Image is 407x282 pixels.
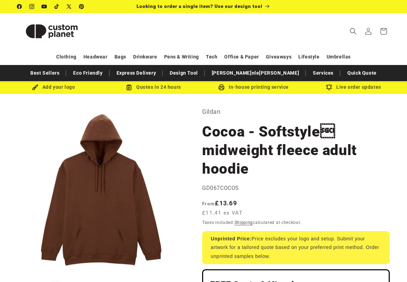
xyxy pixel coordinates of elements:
[206,51,217,63] a: Tech
[115,51,126,63] a: Bags
[235,220,253,225] a: Shipping
[309,67,337,79] a: Services
[164,51,199,63] a: Pens & Writing
[202,122,390,178] h1: Cocoa - Softstyle midweight fleece adult hoodie
[346,24,361,39] summary: Search
[3,83,103,91] div: Add your logo
[133,51,157,63] a: Drinkware
[17,16,86,47] img: Custom Planet
[202,219,390,226] div: Taxes included. calculated at checkout.
[32,84,38,90] img: Brush Icon
[224,51,259,63] a: Office & Paper
[298,51,319,63] a: Lifestyle
[202,199,237,207] strong: £13.69
[266,51,291,63] a: Giveaways
[137,3,262,9] span: Looking to order a single item? Use our design tool
[70,67,106,79] a: Eco Friendly
[208,67,302,79] a: [PERSON_NAME]nle[PERSON_NAME]
[202,106,390,117] p: Gildan
[56,51,77,63] a: Clothing
[113,67,160,79] a: Express Delivery
[218,84,225,90] img: In-house printing
[327,51,351,63] a: Umbrellas
[211,236,252,241] strong: Unprinted Price:
[83,51,108,63] a: Headwear
[202,201,215,206] span: From
[203,83,304,91] div: In-house printing service
[202,185,239,191] span: GD067COCOS
[326,84,332,90] img: Order updates
[373,249,407,282] iframe: Chat Widget
[166,67,201,79] a: Design Tool
[304,83,404,91] div: Live order updates
[27,67,63,79] a: Best Sellers
[15,13,89,49] a: Custom Planet
[126,84,132,90] img: Order Updates Icon
[344,67,380,79] a: Quick Quote
[103,83,203,91] div: Quotes in 24 hours
[202,231,390,264] div: Price excludes your logo and setup. Submit your artwork for a tailored quote based on your prefer...
[202,209,242,217] span: £11.41 ex VAT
